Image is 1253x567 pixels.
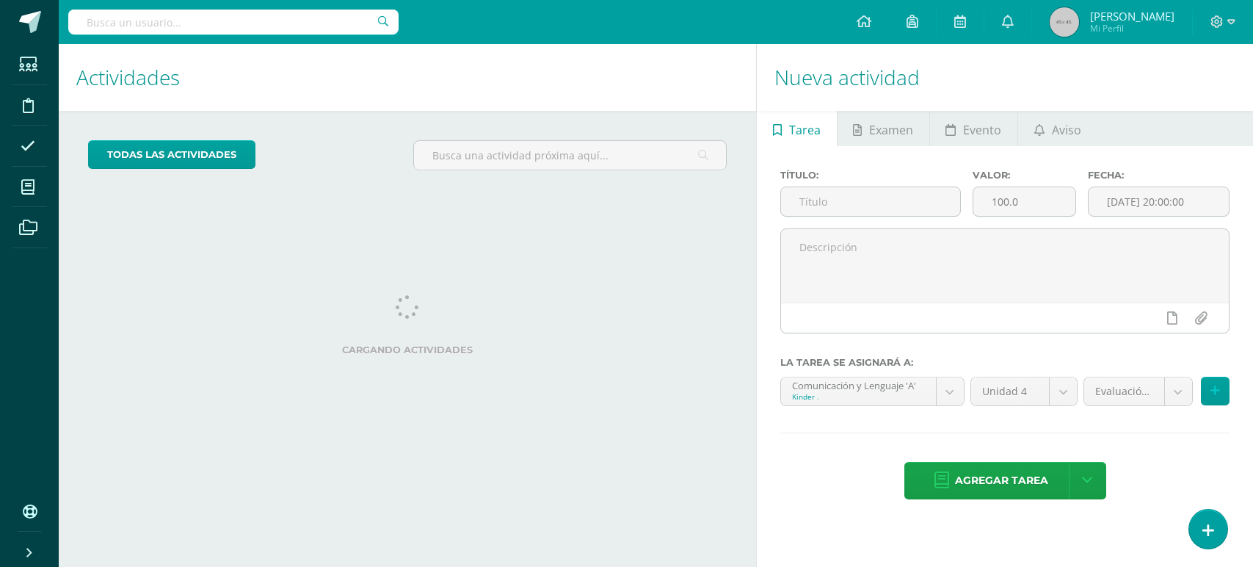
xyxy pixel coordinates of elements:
a: Comunicación y Lenguaje 'A'Kinder . [781,378,963,405]
span: Mi Perfil [1090,22,1174,35]
input: Fecha de entrega [1089,187,1229,216]
div: Kinder . [792,391,924,402]
span: Evento [963,112,1001,148]
label: Valor: [973,170,1076,181]
span: Agregar tarea [955,463,1048,499]
div: Comunicación y Lenguaje 'A' [792,378,924,391]
label: La tarea se asignará a: [780,357,1230,368]
span: Examen [869,112,913,148]
input: Busca una actividad próxima aquí... [414,141,726,170]
a: Aviso [1018,111,1097,146]
label: Fecha: [1088,170,1230,181]
span: Aviso [1052,112,1081,148]
label: Título: [780,170,960,181]
a: Evento [930,111,1017,146]
a: Unidad 4 [971,378,1078,405]
span: [PERSON_NAME] [1090,9,1174,24]
span: Tarea [789,112,821,148]
input: Busca un usuario... [68,10,399,35]
a: Examen [838,111,929,146]
input: Puntos máximos [973,187,1075,216]
img: 45x45 [1050,7,1079,37]
a: Evaluación final (25.0%) [1084,378,1192,405]
h1: Actividades [76,44,738,111]
span: Unidad 4 [982,378,1039,405]
a: Tarea [757,111,836,146]
h1: Nueva actividad [774,44,1235,111]
span: Evaluación final (25.0%) [1095,378,1153,405]
a: todas las Actividades [88,140,255,169]
input: Título [781,187,959,216]
label: Cargando actividades [88,344,727,355]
